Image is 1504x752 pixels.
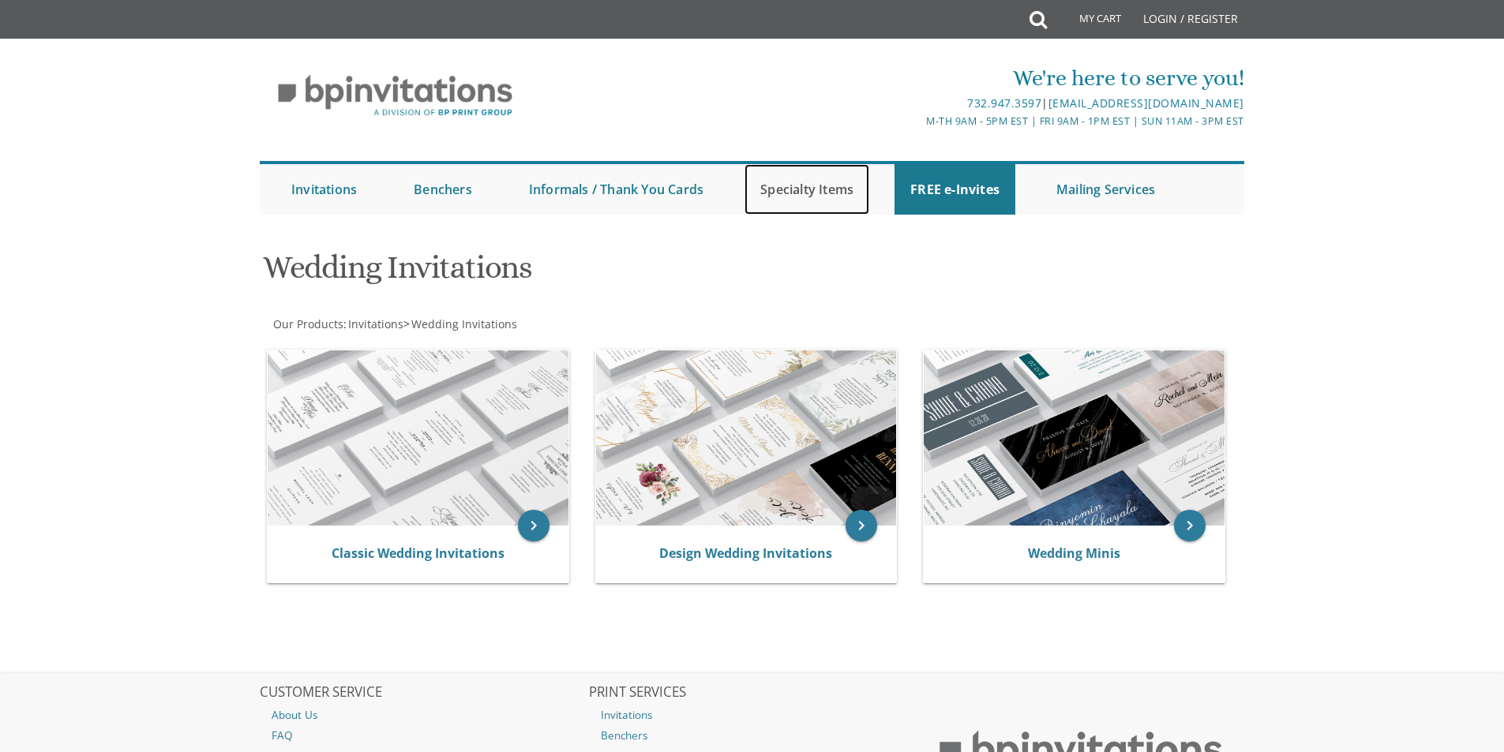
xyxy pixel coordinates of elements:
[411,316,517,331] span: Wedding Invitations
[276,164,373,215] a: Invitations
[518,510,549,541] a: keyboard_arrow_right
[268,350,568,526] img: Classic Wedding Invitations
[410,316,517,331] a: Wedding Invitations
[589,62,1244,94] div: We're here to serve you!
[659,544,832,562] a: Design Wedding Invitations
[347,316,403,331] a: Invitations
[589,113,1244,129] div: M-Th 9am - 5pm EST | Fri 9am - 1pm EST | Sun 11am - 3pm EST
[260,685,587,701] h2: CUSTOMER SERVICE
[1041,164,1171,215] a: Mailing Services
[924,350,1225,526] img: Wedding Minis
[589,94,1244,113] div: |
[403,316,517,331] span: >
[846,510,877,541] a: keyboard_arrow_right
[967,95,1041,110] a: 732.947.3597
[260,63,531,129] img: BP Invitation Loft
[1048,95,1244,110] a: [EMAIL_ADDRESS][DOMAIN_NAME]
[1028,544,1120,562] a: Wedding Minis
[589,725,916,746] a: Benchers
[744,164,869,215] a: Specialty Items
[260,725,587,746] a: FAQ
[263,250,907,297] h1: Wedding Invitations
[1174,510,1206,541] a: keyboard_arrow_right
[260,705,587,725] a: About Us
[332,544,504,562] a: Classic Wedding Invitations
[513,164,719,215] a: Informals / Thank You Cards
[895,164,1015,215] a: FREE e-Invites
[348,316,403,331] span: Invitations
[1045,2,1132,41] a: My Cart
[596,350,897,526] img: Design Wedding Invitations
[589,705,916,725] a: Invitations
[589,685,916,701] h2: PRINT SERVICES
[272,316,343,331] a: Our Products
[260,316,752,332] div: :
[398,164,488,215] a: Benchers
